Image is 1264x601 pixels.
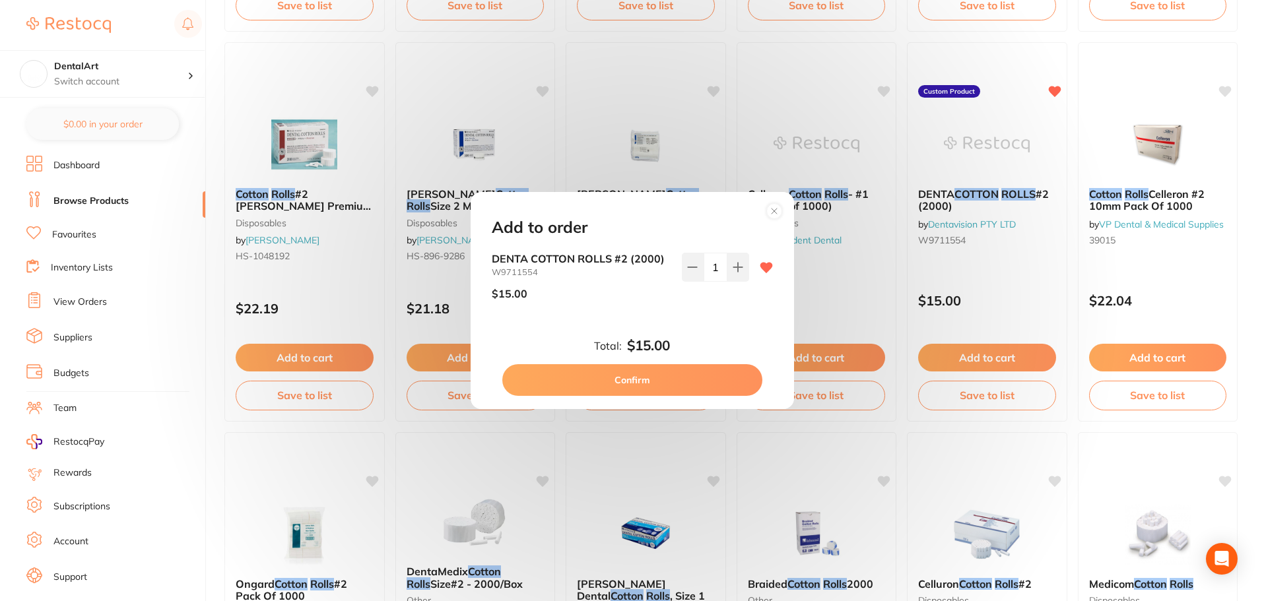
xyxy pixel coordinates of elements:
[502,364,762,396] button: Confirm
[594,340,622,352] label: Total:
[1206,543,1238,575] div: Open Intercom Messenger
[492,253,671,265] b: DENTA COTTON ROLLS #2 (2000)
[492,218,587,237] h2: Add to order
[627,338,670,354] b: $15.00
[492,267,671,277] small: W9711554
[492,288,527,300] p: $15.00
